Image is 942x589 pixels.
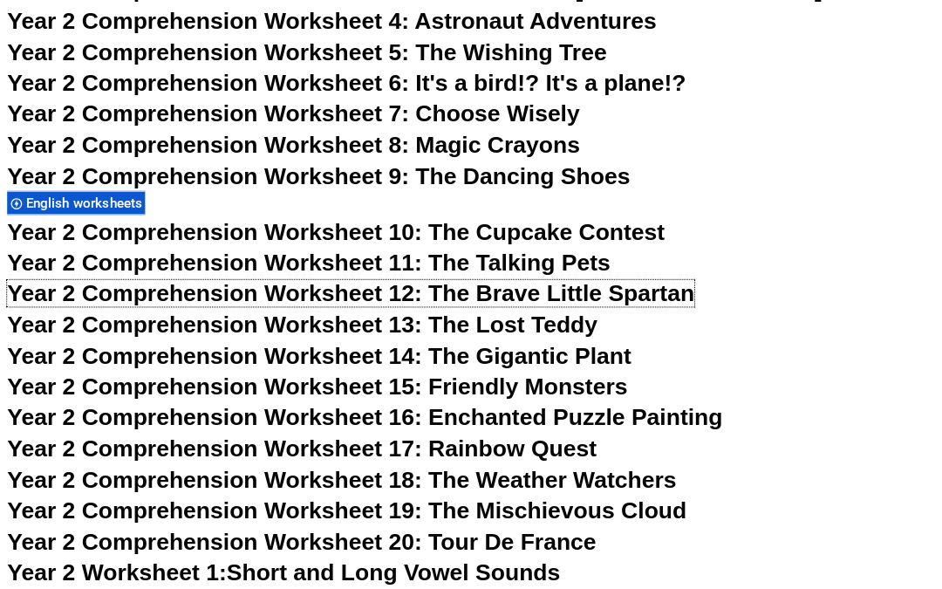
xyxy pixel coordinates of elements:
span: Year 2 Worksheet 1: [9,559,224,586]
a: Year 2 Comprehension Worksheet 6: It's a bird!? It's a plane!? [9,80,674,106]
a: Year 2 Comprehension Worksheet 13: The Lost Teddy [9,317,587,343]
a: Year 2 Comprehension Worksheet 11: The Talking Pets [9,256,600,282]
span: Choose Wisely [409,110,570,136]
a: Year 2 Comprehension Worksheet 17: Rainbow Quest [9,438,586,464]
a: Year 2 Comprehension Worksheet 8: Magic Crayons [9,140,570,167]
iframe: Chat Widget [654,393,942,589]
a: Year 2 Comprehension Worksheet 14: The Gigantic Plant [9,347,620,373]
a: Year 2 Comprehension Worksheet 18: The Weather Watchers [9,469,665,495]
a: Year 2 Comprehension Worksheet 20: Tour De France [9,530,586,556]
a: Year 2 Comprehension Worksheet 4: Astronaut Adventures [9,19,645,45]
span: Year 2 Comprehension Worksheet 4: [9,19,403,45]
div: English worksheets [9,199,144,223]
span: Year 2 Comprehension Worksheet 5: [9,50,403,76]
a: Year 2 Comprehension Worksheet 9: The Dancing Shoes [9,171,619,197]
a: Year 2 Comprehension Worksheet 7: Choose Wisely [9,110,570,136]
a: Year 2 Comprehension Worksheet 5: The Wishing Tree [9,50,597,76]
a: Year 2 Comprehension Worksheet 19: The Mischievous Cloud [9,499,674,525]
a: Year 2 Worksheet 1:Short and Long Vowel Sounds [9,559,550,586]
a: Year 2 Comprehension Worksheet 16: Enchanted Puzzle Painting [9,408,710,434]
a: Year 2 Comprehension Worksheet 12: The Brave Little Spartan [9,286,682,312]
span: English worksheets [27,203,147,219]
span: Year 2 Comprehension Worksheet 7: [9,110,403,136]
span: Astronaut Adventures [408,19,645,45]
span: The Wishing Tree [409,50,597,76]
a: Year 2 Comprehension Worksheet 10: The Cupcake Contest [9,226,653,252]
a: Year 2 Comprehension Worksheet 15: Friendly Monsters [9,378,617,404]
